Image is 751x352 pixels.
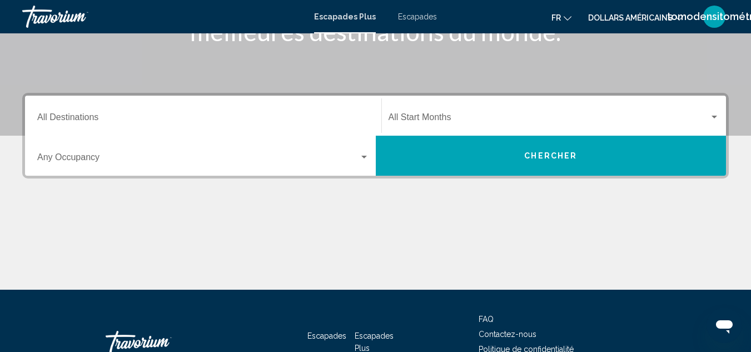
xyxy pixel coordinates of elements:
[479,315,494,324] a: FAQ
[551,13,561,22] font: fr
[700,5,729,28] button: Menu utilisateur
[314,12,376,21] a: Escapades Plus
[307,331,346,340] a: Escapades
[707,308,742,343] iframe: Bouton de lancement de la fenêtre de messagerie
[25,96,726,176] div: Widget de recherche
[398,12,437,21] a: Escapades
[588,13,673,22] font: dollars américains
[588,9,683,26] button: Changer de devise
[22,6,303,28] a: Travorium
[479,330,536,339] a: Contactez-nous
[524,152,577,161] span: Chercher
[551,9,571,26] button: Changer de langue
[376,136,727,176] button: Chercher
